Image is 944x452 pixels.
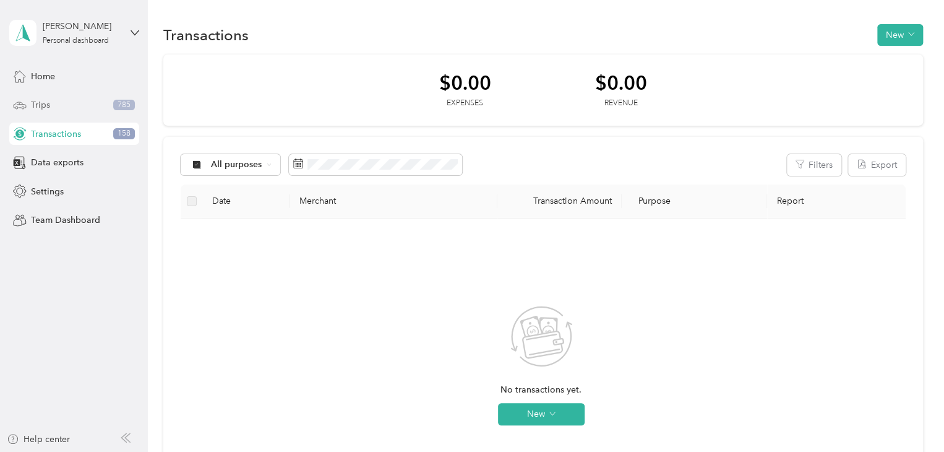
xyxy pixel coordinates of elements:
[877,24,923,46] button: New
[31,98,50,111] span: Trips
[31,70,55,83] span: Home
[163,28,249,41] h1: Transactions
[500,383,581,397] span: No transactions yet.
[632,196,671,206] span: Purpose
[439,72,491,93] div: $0.00
[497,185,622,219] th: Transaction Amount
[31,156,84,169] span: Data exports
[595,98,647,109] div: Revenue
[113,128,135,139] span: 158
[767,185,906,219] th: Report
[439,98,491,109] div: Expenses
[31,185,64,198] span: Settings
[43,37,109,45] div: Personal dashboard
[498,403,585,425] button: New
[31,128,81,141] span: Transactions
[787,154,841,176] button: Filters
[7,433,70,446] button: Help center
[875,383,944,452] iframe: Everlance-gr Chat Button Frame
[31,214,100,227] span: Team Dashboard
[211,160,262,169] span: All purposes
[848,154,906,176] button: Export
[202,185,290,219] th: Date
[595,72,647,93] div: $0.00
[43,20,120,33] div: [PERSON_NAME]
[113,100,135,111] span: 785
[290,185,497,219] th: Merchant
